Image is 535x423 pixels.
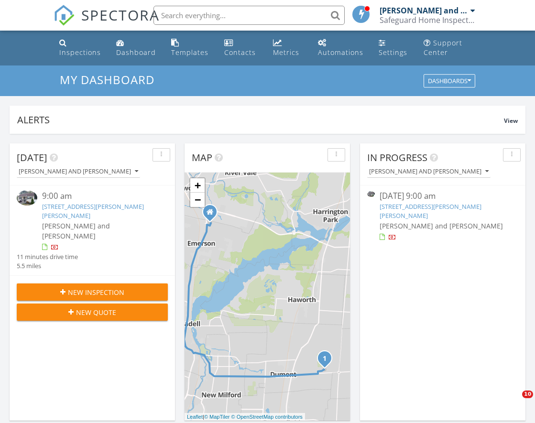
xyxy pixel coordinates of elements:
[522,390,533,398] span: 10
[314,34,367,62] a: Automations (Basic)
[273,48,299,57] div: Metrics
[17,190,37,206] img: 9370101%2Fcover_photos%2FZDmg7jgJJb2EyYdv19Ns%2Fsmall.jpeg
[54,5,75,26] img: The Best Home Inspection Software - Spectora
[375,34,412,62] a: Settings
[424,38,462,57] div: Support Center
[190,193,205,207] a: Zoom out
[17,165,140,178] button: [PERSON_NAME] and [PERSON_NAME]
[367,165,491,178] button: [PERSON_NAME] and [PERSON_NAME]
[190,178,205,193] a: Zoom in
[269,34,306,62] a: Metrics
[502,390,525,413] iframe: Intercom live chat
[504,117,518,125] span: View
[54,13,160,33] a: SPECTORA
[42,202,144,220] a: [STREET_ADDRESS][PERSON_NAME][PERSON_NAME]
[76,307,116,317] span: New Quote
[17,261,78,271] div: 5.5 miles
[380,190,505,202] div: [DATE] 9:00 am
[112,34,160,62] a: Dashboard
[19,168,138,175] div: [PERSON_NAME] and [PERSON_NAME]
[192,151,212,164] span: Map
[325,358,330,364] div: 57 Walsh Dr, Dumont, NJ 07628
[380,6,468,15] div: [PERSON_NAME] and [PERSON_NAME]
[17,151,47,164] span: [DATE]
[171,48,208,57] div: Templates
[231,414,303,420] a: © OpenStreetMap contributors
[369,168,489,175] div: [PERSON_NAME] and [PERSON_NAME]
[187,414,203,420] a: Leaflet
[380,15,475,25] div: Safeguard Home Inspectors, LLC
[367,190,518,242] a: [DATE] 9:00 am [STREET_ADDRESS][PERSON_NAME][PERSON_NAME] [PERSON_NAME] and [PERSON_NAME]
[60,72,154,87] span: My Dashboard
[428,78,471,85] div: Dashboards
[323,356,327,362] i: 1
[420,34,480,62] a: Support Center
[55,34,105,62] a: Inspections
[42,190,155,202] div: 9:00 am
[42,221,110,240] span: [PERSON_NAME] and [PERSON_NAME]
[318,48,363,57] div: Automations
[204,414,230,420] a: © MapTiler
[68,287,124,297] span: New Inspection
[17,304,168,321] button: New Quote
[380,202,481,220] a: [STREET_ADDRESS][PERSON_NAME][PERSON_NAME]
[424,75,475,88] button: Dashboards
[17,113,504,126] div: Alerts
[116,48,156,57] div: Dashboard
[17,252,78,261] div: 11 minutes drive time
[17,283,168,301] button: New Inspection
[167,34,213,62] a: Templates
[380,221,503,230] span: [PERSON_NAME] and [PERSON_NAME]
[81,5,160,25] span: SPECTORA
[185,413,305,421] div: |
[367,191,375,197] img: 9370101%2Fcover_photos%2FZDmg7jgJJb2EyYdv19Ns%2Fsmall.jpeg
[17,190,168,271] a: 9:00 am [STREET_ADDRESS][PERSON_NAME][PERSON_NAME] [PERSON_NAME] and [PERSON_NAME] 11 minutes dri...
[224,48,256,57] div: Contacts
[59,48,101,57] div: Inspections
[367,151,427,164] span: In Progress
[220,34,262,62] a: Contacts
[379,48,407,57] div: Settings
[153,6,345,25] input: Search everything...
